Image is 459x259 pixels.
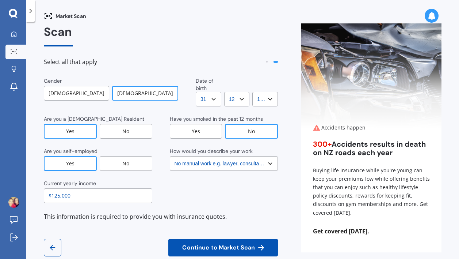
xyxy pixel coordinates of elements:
[44,188,152,203] input: Enter amount
[44,58,97,65] span: Select all that apply
[196,77,221,92] div: Date of birth
[44,11,139,39] span: Life Market Scan
[170,115,263,123] div: Have you smoked in the past 12 months
[44,147,97,155] div: Are you self-employed
[313,124,430,131] div: Accidents happen
[225,124,278,139] div: No
[44,156,97,171] div: Yes
[44,180,96,187] div: Current yearly income
[181,244,256,251] span: Continue to Market Scan
[8,197,19,208] img: ACg8ocIrdig5mEBVavlxpcwIdEeROL1c7-viVUdcYhhhTkqrUkkTybNN=s96-c
[313,140,430,157] div: Accidents results in death on NZ roads each year
[44,124,97,139] div: Yes
[112,86,178,101] div: [DEMOGRAPHIC_DATA]
[100,124,152,139] div: No
[301,228,441,235] span: Get covered [DATE].
[44,115,144,123] div: Are you a [DEMOGRAPHIC_DATA] Resident
[100,156,152,171] div: No
[44,86,109,101] div: [DEMOGRAPHIC_DATA]
[44,12,86,20] div: Market Scan
[168,239,278,256] button: Continue to Market Scan
[44,77,62,85] div: Gender
[313,139,332,149] span: 300+
[301,11,441,128] img: Accidents happen
[44,212,278,222] div: This information is required to provide you with insurance quotes.
[170,124,222,139] div: Yes
[313,166,430,217] div: Buying life insurance while you're young can keep your premiums low while offering benefits that ...
[170,147,253,155] div: How would you describe your work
